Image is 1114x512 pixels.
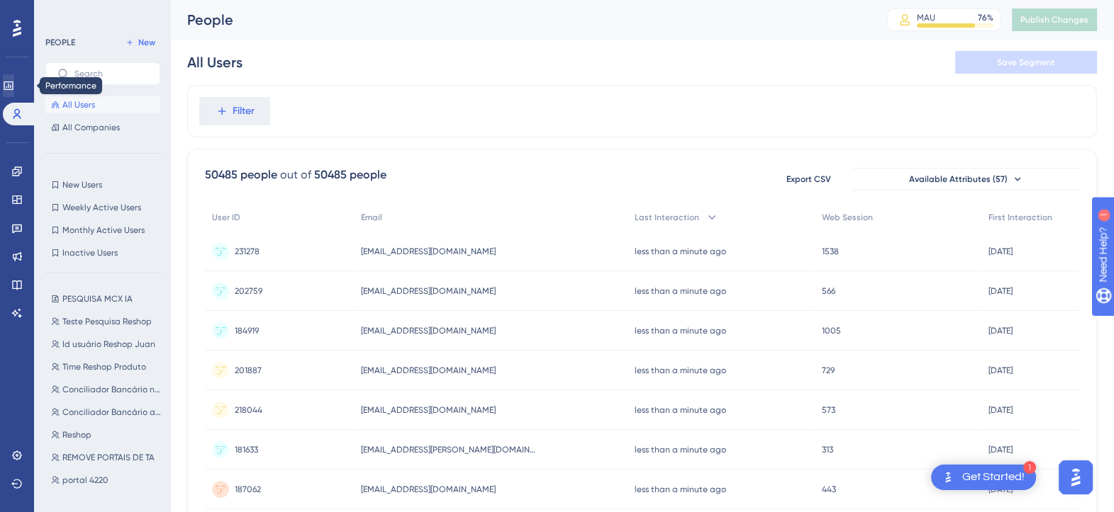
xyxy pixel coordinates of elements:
[822,246,839,257] span: 1538
[62,384,163,395] span: Conciliador Bancário novo ativado
[635,484,726,494] time: less than a minute ago
[138,37,155,48] span: New
[62,202,141,213] span: Weekly Active Users
[45,290,169,307] button: PESQUISA MCX IA
[852,168,1079,190] button: Available Attributes (57)
[235,246,260,257] span: 231278
[931,465,1036,490] div: Open Get Started! checklist, remaining modules: 1
[635,405,726,415] time: less than a minute ago
[235,484,261,495] span: 187062
[235,365,262,376] span: 201887
[45,404,169,421] button: Conciliador Bancário antigo ativado
[62,452,155,463] span: REMOVE PORTAIS DE TA
[280,166,311,183] div: out of
[1023,461,1036,474] div: 1
[62,361,146,372] span: Time Reshop Produto
[45,449,169,466] button: REMOVE PORTAIS DE TA
[635,445,726,455] time: less than a minute ago
[361,365,496,376] span: [EMAIL_ADDRESS][DOMAIN_NAME]
[635,286,726,296] time: less than a minute ago
[635,365,726,375] time: less than a minute ago
[62,316,152,327] span: Teste Pesquisa Reshop
[212,212,240,223] span: User ID
[62,224,145,236] span: Monthly Active Users
[978,12,993,23] div: 76 %
[235,325,259,336] span: 184919
[1012,8,1097,31] button: Publish Changes
[45,381,169,398] button: Conciliador Bancário novo ativado
[786,173,831,185] span: Export CSV
[187,10,852,30] div: People
[822,212,873,223] span: Web Session
[822,484,836,495] span: 443
[361,444,538,455] span: [EMAIL_ADDRESS][PERSON_NAME][DOMAIN_NAME]
[955,51,1097,74] button: Save Segment
[45,96,160,113] button: All Users
[62,293,133,305] span: PESQUISA MCX IA
[822,404,835,416] span: 573
[988,365,1013,375] time: [DATE]
[235,285,262,297] span: 202759
[45,176,160,193] button: New Users
[635,326,726,336] time: less than a minute ago
[361,484,496,495] span: [EMAIL_ADDRESS][DOMAIN_NAME]
[62,474,108,486] span: portal 4220
[74,69,148,79] input: Search
[361,285,496,297] span: [EMAIL_ADDRESS][DOMAIN_NAME]
[187,52,243,72] div: All Users
[917,12,935,23] div: MAU
[361,246,496,257] span: [EMAIL_ADDRESS][DOMAIN_NAME]
[199,97,270,125] button: Filter
[314,166,386,183] div: 50485 people
[235,404,262,416] span: 218044
[940,469,957,486] img: launcher-image-alternative-text
[45,199,160,216] button: Weekly Active Users
[361,212,382,223] span: Email
[1054,456,1097,499] iframe: UserGuiding AI Assistant Launcher
[635,246,726,256] time: less than a minute ago
[361,325,496,336] span: [EMAIL_ADDRESS][DOMAIN_NAME]
[45,358,169,375] button: Time Reshop Produto
[62,179,102,190] span: New Users
[822,325,841,336] span: 1005
[988,286,1013,296] time: [DATE]
[233,103,255,120] span: Filter
[45,426,169,443] button: Reshop
[45,222,160,239] button: Monthly Active Users
[962,470,1025,485] div: Get Started!
[33,4,89,21] span: Need Help?
[121,34,160,51] button: New
[988,405,1013,415] time: [DATE]
[62,406,163,418] span: Conciliador Bancário antigo ativado
[62,247,118,258] span: Inactive Users
[99,7,103,18] div: 1
[62,339,155,350] span: Id usuário Reshop Juan
[45,313,169,330] button: Teste Pesquisa Reshop
[997,57,1055,68] span: Save Segment
[361,404,496,416] span: [EMAIL_ADDRESS][DOMAIN_NAME]
[1020,14,1088,25] span: Publish Changes
[62,99,95,110] span: All Users
[822,444,833,455] span: 313
[45,244,160,261] button: Inactive Users
[988,326,1013,336] time: [DATE]
[45,119,160,136] button: All Companies
[773,168,844,190] button: Export CSV
[988,484,1013,494] time: [DATE]
[635,212,699,223] span: Last Interaction
[909,173,1008,185] span: Available Attributes (57)
[822,285,835,297] span: 566
[62,122,120,133] span: All Companies
[988,212,1052,223] span: First Interaction
[988,246,1013,256] time: [DATE]
[45,37,75,48] div: PEOPLE
[62,429,91,440] span: Reshop
[988,445,1013,455] time: [DATE]
[45,472,169,489] button: portal 4220
[45,336,169,353] button: Id usuário Reshop Juan
[205,166,277,183] div: 50485 people
[822,365,835,376] span: 729
[235,444,258,455] span: 181633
